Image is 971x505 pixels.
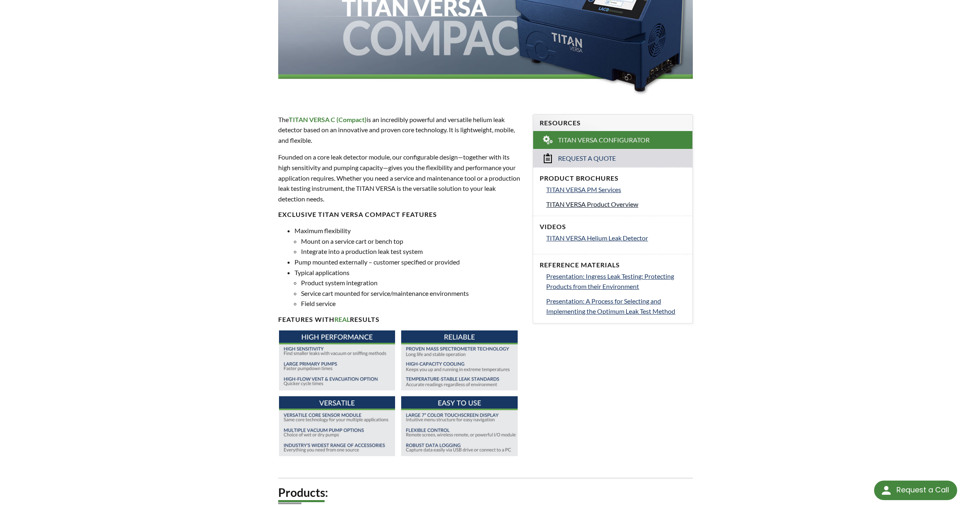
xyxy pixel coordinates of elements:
[278,485,693,500] h2: Products:
[301,298,523,309] li: Field service
[540,174,686,183] h4: Product Brochures
[874,481,957,500] div: Request a Call
[896,481,949,499] div: Request a Call
[278,315,523,324] h4: FEATURES WITH RESULTS
[546,272,674,291] span: Presentation: Ingress Leak Testing: Protecting Products from their Environment
[278,114,523,146] p: The is an incredibly powerful and versatile helium leak detector based on an innovative and prove...
[546,199,686,210] a: TITAN VERSA Product Overview
[289,116,367,123] strong: TITAN VERSA C (Compact)
[546,234,648,242] span: TITAN VERSA Helium Leak Detector
[558,154,616,163] span: Request a Quote
[401,330,518,456] img: Reliability and Easy to Use
[294,267,523,309] li: Typical applications
[294,225,523,257] li: Maximum flexibility
[540,261,686,269] h4: Reference Materials
[301,278,523,288] li: Product system integration
[540,223,686,231] h4: Videos
[558,136,650,144] span: TITAN VERSA Configurator
[533,149,692,167] a: Request a Quote
[546,296,686,317] a: Presentation: A Process for Selecting and Implementing the Optimum Leak Test Method
[301,246,523,257] li: Integrate into a production leak test system
[540,119,686,127] h4: Resources
[533,131,692,149] a: TITAN VERSA Configurator
[279,330,395,456] img: High Performance and Versatility
[278,152,523,204] p: Founded on a core leak detector module, our configurable design—together with its high sensitivit...
[880,484,893,497] img: round button
[294,257,523,267] li: Pump mounted externally – customer specified or provided
[546,233,686,243] a: TITAN VERSA Helium Leak Detector
[278,210,523,219] h4: EXCLUSIVE TITAN VERSA COMPACT FEATURES
[546,200,638,208] span: TITAN VERSA Product Overview
[546,186,621,193] span: TITAN VERSA PM Services
[546,297,675,315] span: Presentation: A Process for Selecting and Implementing the Optimum Leak Test Method
[334,315,350,323] strong: REAL
[301,288,523,299] li: Service cart mounted for service/maintenance environments
[546,184,686,195] a: TITAN VERSA PM Services
[301,236,523,247] li: Mount on a service cart or bench top
[546,271,686,292] a: Presentation: Ingress Leak Testing: Protecting Products from their Environment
